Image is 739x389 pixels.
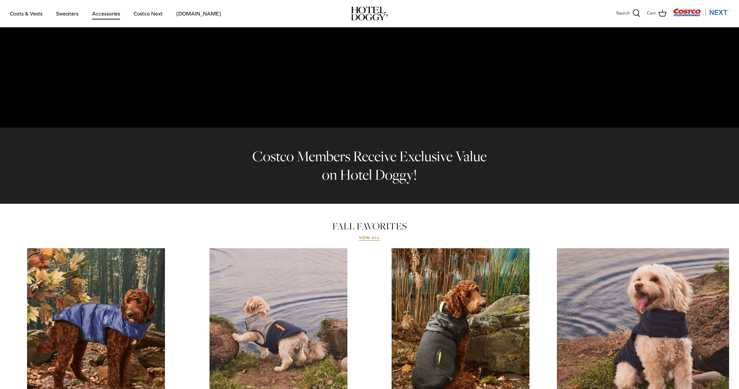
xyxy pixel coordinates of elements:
[128,2,169,25] a: Costco Next
[359,235,380,241] a: View all
[616,9,640,18] a: Search
[673,8,729,16] img: Costco Next
[351,7,388,20] img: hoteldoggycom
[50,2,84,25] a: Sweaters
[647,10,656,17] span: Cart
[4,2,48,25] a: Coats & Vests
[647,9,666,18] a: Cart
[247,147,492,184] h2: Costco Members Receive Exclusive Value on Hotel Doggy!
[351,7,388,20] a: hoteldoggy.com hoteldoggycom
[673,13,729,17] a: Visit Costco Next
[616,10,630,17] span: Search
[332,220,407,233] a: FALL FAVORITES
[170,2,227,25] a: [DOMAIN_NAME]
[86,2,126,25] a: Accessories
